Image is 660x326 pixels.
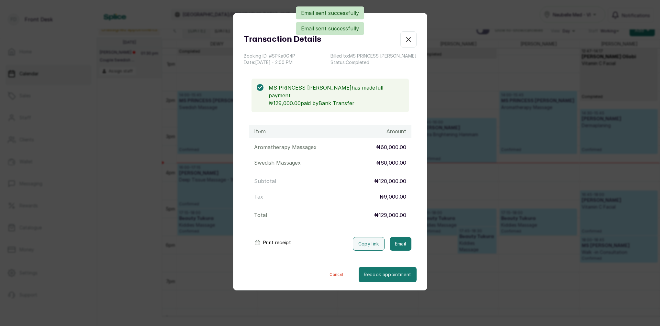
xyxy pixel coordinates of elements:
[376,159,406,167] p: ₦60,000.00
[330,59,417,66] p: Status: Completed
[359,267,416,282] button: Rebook appointment
[244,34,321,45] h1: Transaction Details
[244,59,295,66] p: Date: [DATE] ・ 2:00 PM
[254,193,263,201] p: Tax
[254,128,266,136] h1: Item
[249,236,296,249] button: Print receipt
[314,267,359,282] button: Cancel
[254,159,301,167] p: Swedish Massage x
[353,237,385,251] button: Copy link
[254,211,267,219] p: Total
[379,193,406,201] p: ₦9,000.00
[374,211,406,219] p: ₦129,000.00
[374,177,406,185] p: ₦120,000.00
[244,53,295,59] p: Booking ID: # SPKa0G4P
[390,237,411,251] button: Email
[376,143,406,151] p: ₦60,000.00
[386,128,406,136] h1: Amount
[269,84,403,99] p: MS PRINCESS [PERSON_NAME] has made full payment
[254,177,276,185] p: Subtotal
[254,143,317,151] p: Aromatherapy Massage x
[330,53,417,59] p: Billed to: MS PRINCESS [PERSON_NAME]
[269,99,403,107] p: ₦129,000.00 paid by Bank Transfer
[301,25,359,32] p: Email sent successfully
[301,9,359,17] p: Email sent successfully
